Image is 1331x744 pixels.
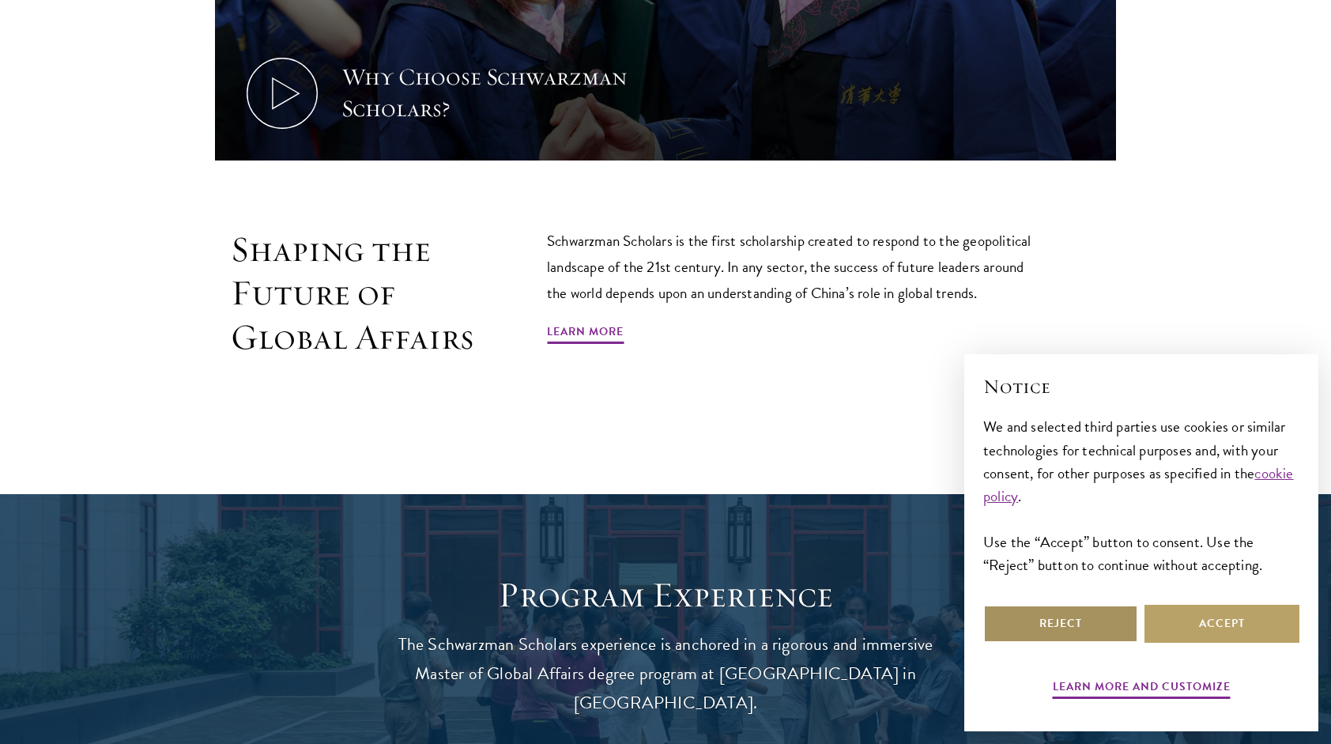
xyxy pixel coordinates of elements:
[547,228,1045,306] p: Schwarzman Scholars is the first scholarship created to respond to the geopolitical landscape of ...
[983,373,1299,400] h2: Notice
[1144,605,1299,643] button: Accept
[381,630,950,718] p: The Schwarzman Scholars experience is anchored in a rigorous and immersive Master of Global Affai...
[547,322,624,346] a: Learn More
[983,415,1299,576] div: We and selected third parties use cookies or similar technologies for technical purposes and, wit...
[983,605,1138,643] button: Reject
[341,62,634,125] div: Why Choose Schwarzman Scholars?
[231,228,476,360] h2: Shaping the Future of Global Affairs
[381,573,950,617] h1: Program Experience
[983,462,1294,508] a: cookie policy
[1053,677,1231,701] button: Learn more and customize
